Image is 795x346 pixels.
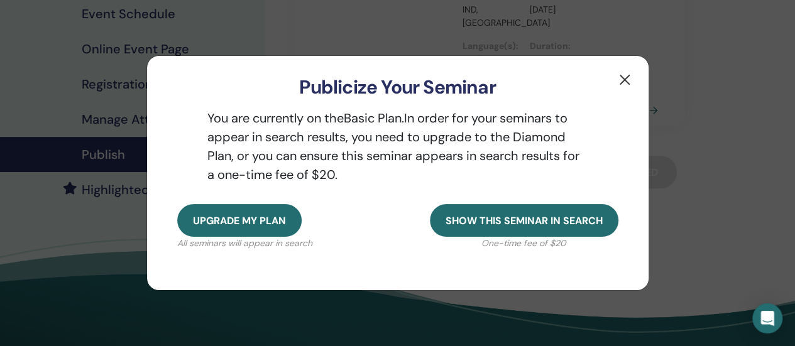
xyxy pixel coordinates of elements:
p: You are currently on the Basic Plan. In order for your seminars to appear in search results, you ... [177,109,618,184]
span: Show this seminar in search [446,214,603,227]
span: Upgrade my plan [193,214,286,227]
div: Open Intercom Messenger [752,303,782,333]
h3: Publicize Your Seminar [167,76,628,99]
p: All seminars will appear in search [177,237,312,250]
button: Upgrade my plan [177,204,302,237]
p: One-time fee of $20 [430,237,618,250]
button: Show this seminar in search [430,204,618,237]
